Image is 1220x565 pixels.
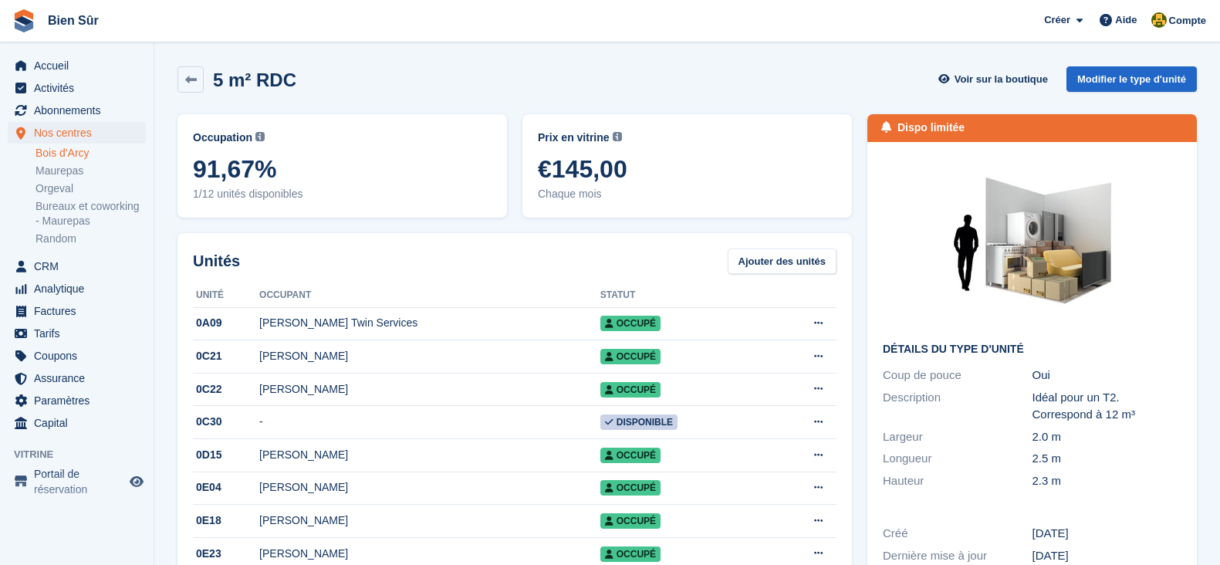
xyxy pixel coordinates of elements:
[1032,472,1182,490] div: 2.3 m
[883,525,1032,543] div: Créé
[259,406,600,439] td: -
[883,367,1032,384] div: Coup de pouce
[34,77,127,99] span: Activités
[1032,450,1182,468] div: 2.5 m
[600,414,678,430] span: Disponible
[34,55,127,76] span: Accueil
[1032,367,1182,384] div: Oui
[897,120,965,136] div: Dispo limitée
[259,513,600,529] div: [PERSON_NAME]
[1032,428,1182,446] div: 2.0 m
[35,164,146,178] a: Maurepas
[193,546,259,562] div: 0E23
[259,381,600,398] div: [PERSON_NAME]
[193,186,492,202] span: 1/12 unités disponibles
[883,389,1032,424] div: Description
[34,367,127,389] span: Assurance
[35,146,146,161] a: Bois d'Arcy
[600,349,661,364] span: Occupé
[193,283,259,308] th: Unité
[8,323,146,344] a: menu
[12,9,35,32] img: stora-icon-8386f47178a22dfd0bd8f6a31ec36ba5ce8667c1dd55bd0f319d3a0aa187defe.svg
[34,300,127,322] span: Factures
[600,448,661,463] span: Occupé
[8,255,146,277] a: menu
[193,315,259,331] div: 0A09
[538,155,836,183] span: €145,00
[8,55,146,76] a: menu
[1066,66,1197,92] a: Modifier le type d'unité
[14,447,154,462] span: Vitrine
[883,343,1181,356] h2: Détails du type d'unité
[1115,12,1137,28] span: Aide
[193,348,259,364] div: 0C21
[883,428,1032,446] div: Largeur
[193,155,492,183] span: 91,67%
[255,132,265,141] img: icon-info-grey-7440780725fd019a000dd9b08b2336e03edf1995a4989e88bcd33f0948082b44.svg
[600,283,767,308] th: Statut
[8,412,146,434] a: menu
[917,157,1148,331] img: box-5m2.jpg
[34,412,127,434] span: Capital
[8,367,146,389] a: menu
[34,255,127,277] span: CRM
[883,547,1032,565] div: Dernière mise à jour
[8,77,146,99] a: menu
[34,345,127,367] span: Coupons
[883,450,1032,468] div: Longueur
[8,466,146,497] a: menu
[1032,547,1182,565] div: [DATE]
[35,232,146,246] a: Random
[34,466,127,497] span: Portail de réservation
[1032,389,1182,424] div: Idéal pour un T2. Correspond à 12 m³
[259,283,600,308] th: Occupant
[1032,525,1182,543] div: [DATE]
[34,278,127,299] span: Analytique
[600,316,661,331] span: Occupé
[613,132,622,141] img: icon-info-grey-7440780725fd019a000dd9b08b2336e03edf1995a4989e88bcd33f0948082b44.svg
[213,69,296,90] h2: 5 m² RDC
[193,414,259,430] div: 0C30
[34,390,127,411] span: Paramètres
[600,513,661,529] span: Occupé
[193,130,252,146] span: Occupation
[193,513,259,529] div: 0E18
[600,546,661,562] span: Occupé
[193,249,240,272] h2: Unités
[1151,12,1167,28] img: Fatima Kelaaoui
[8,278,146,299] a: menu
[728,249,836,274] a: Ajouter des unités
[259,447,600,463] div: [PERSON_NAME]
[955,72,1048,87] span: Voir sur la boutique
[35,199,146,228] a: Bureaux et coworking - Maurepas
[259,348,600,364] div: [PERSON_NAME]
[259,479,600,496] div: [PERSON_NAME]
[193,447,259,463] div: 0D15
[8,390,146,411] a: menu
[1044,12,1070,28] span: Créer
[538,186,836,202] span: Chaque mois
[34,100,127,121] span: Abonnements
[538,130,610,146] span: Prix en vitrine
[127,472,146,491] a: Boutique d'aperçu
[600,480,661,496] span: Occupé
[42,8,105,33] a: Bien Sûr
[35,181,146,196] a: Orgeval
[8,122,146,144] a: menu
[1169,13,1206,29] span: Compte
[600,382,661,398] span: Occupé
[193,479,259,496] div: 0E04
[34,323,127,344] span: Tarifs
[259,546,600,562] div: [PERSON_NAME]
[883,472,1032,490] div: Hauteur
[8,300,146,322] a: menu
[34,122,127,144] span: Nos centres
[937,66,1054,92] a: Voir sur la boutique
[8,100,146,121] a: menu
[259,315,600,331] div: [PERSON_NAME] Twin Services
[193,381,259,398] div: 0C22
[8,345,146,367] a: menu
